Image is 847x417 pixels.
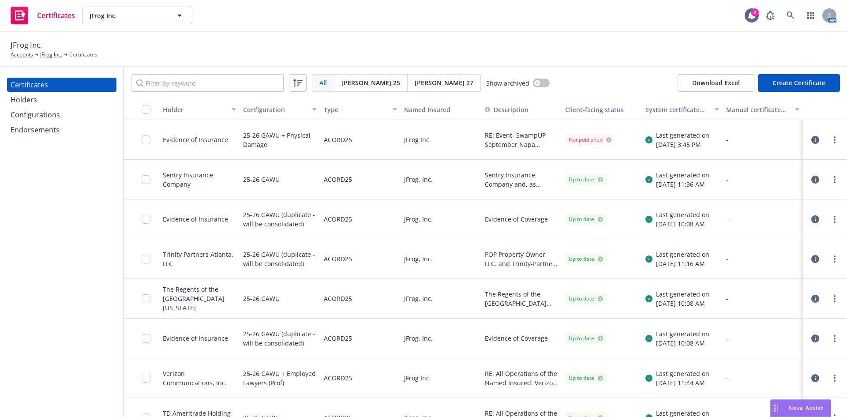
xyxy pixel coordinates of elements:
button: Description [485,105,528,114]
div: Up to date [569,215,603,223]
div: System certificate last generated [645,105,709,114]
input: Toggle Row Selected [142,334,150,343]
div: ACORD25 [324,364,352,392]
div: JFrog, Inc. [401,319,481,358]
div: - [726,294,799,303]
a: Configurations [7,108,116,122]
div: 25-26 GAWU (duplicate - will be consolidated) [243,205,316,233]
button: Manual certificate last generated [723,99,803,120]
a: more [829,254,840,264]
div: Evidence of Insurance [163,334,228,343]
div: Sentry Insurance Company [163,170,236,189]
div: Type [324,105,387,114]
button: Nova Assist [770,399,831,417]
div: - [726,135,799,144]
div: ACORD25 [324,165,352,194]
div: Drag to move [771,400,782,417]
div: - [726,175,799,184]
div: Evidence of Insurance [163,214,228,224]
div: [DATE] 11:36 AM [656,180,709,189]
div: Last generated on [656,329,709,338]
button: Sentry Insurance Company and, as applicable, its affiliates, subsidiaries and related entities ar... [485,170,558,189]
div: Up to date [569,255,603,263]
a: more [829,135,840,145]
a: more [829,174,840,185]
button: Configuration [240,99,320,120]
span: Certificates [37,12,75,19]
span: JFrog Inc. [11,39,42,51]
span: [PERSON_NAME] 27 [415,78,473,87]
button: JFrog Inc. [82,7,192,24]
div: - [726,214,799,224]
div: Last generated on [656,210,709,219]
a: more [829,293,840,304]
div: Up to date [569,334,603,342]
span: [PERSON_NAME] 25 [341,78,400,87]
a: Search [782,7,799,24]
a: more [829,373,840,383]
div: Named Insured [404,105,477,114]
input: Toggle Row Selected [142,135,150,144]
div: JFrog Inc. [401,120,481,160]
input: Toggle Row Selected [142,294,150,303]
button: Evidence of Coverage [485,334,548,343]
div: JFrog, Inc. [401,199,481,239]
button: The Regents of the [GEOGRAPHIC_DATA][US_STATE] are included as Additional Insured as respects Gen... [485,289,558,308]
div: Trinity Partners Atlanta, LLC [163,250,236,268]
div: 25-26 GAWU (duplicate - will be consolidated) [243,244,316,273]
div: ACORD25 [324,284,352,313]
div: - [726,334,799,343]
div: 25-26 GAWU + Employed Lawyers (Prof) [243,364,316,392]
div: JFrog, Inc. [401,160,481,199]
a: JFrog Inc. [40,51,62,59]
input: Toggle Row Selected [142,374,150,383]
a: Report a Bug [761,7,779,24]
div: Last generated on [656,289,709,299]
div: Configuration [243,105,307,114]
div: Not published [569,136,611,144]
div: Last generated on [656,250,709,259]
div: - [726,254,799,263]
div: Last generated on [656,369,709,378]
div: [DATE] 11:44 AM [656,378,709,387]
button: Named Insured [401,99,481,120]
div: [DATE] 10:08 AM [656,219,709,229]
div: JFrog, Inc. [401,239,481,279]
input: Toggle Row Selected [142,255,150,263]
div: 2 [751,8,759,16]
div: 25-26 GAWU [243,165,280,194]
div: 25-26 GAWU (duplicate - will be consolidated) [243,324,316,353]
a: Holders [7,93,116,107]
a: more [829,333,840,344]
div: Client-facing status [565,105,638,114]
button: Download Excel [678,74,754,92]
button: RE: Event- SwampUP September Napa Evidence of Insurance [485,131,558,149]
div: ACORD25 [324,125,352,154]
div: 25-26 GAWU + Physical Damage [243,125,316,154]
a: Endorsements [7,123,116,137]
div: Endorsements [11,123,60,137]
div: Up to date [569,295,603,303]
span: Nova Assist [789,404,824,412]
input: Select all [142,105,150,114]
span: All [319,78,327,87]
span: Show archived [486,79,529,88]
div: [DATE] 3:45 PM [656,140,709,149]
span: JFrog Inc. [90,11,166,20]
a: Certificates [7,3,79,28]
div: Evidence of Insurance [163,135,228,144]
div: Holders [11,93,37,107]
button: System certificate last generated [642,99,722,120]
div: Last generated on [656,170,709,180]
div: Holder [163,105,226,114]
span: POP Property Owner, LLC. and Trinity-Partners Atlanta, LLC are included as additional insured as ... [485,250,558,268]
button: RE: All Operations of the Named Insured. Verizon Communications Inc., its subsidiaries, and Affil... [485,369,558,387]
span: Certificates [69,51,97,59]
a: Switch app [802,7,820,24]
div: ACORD25 [324,324,352,353]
